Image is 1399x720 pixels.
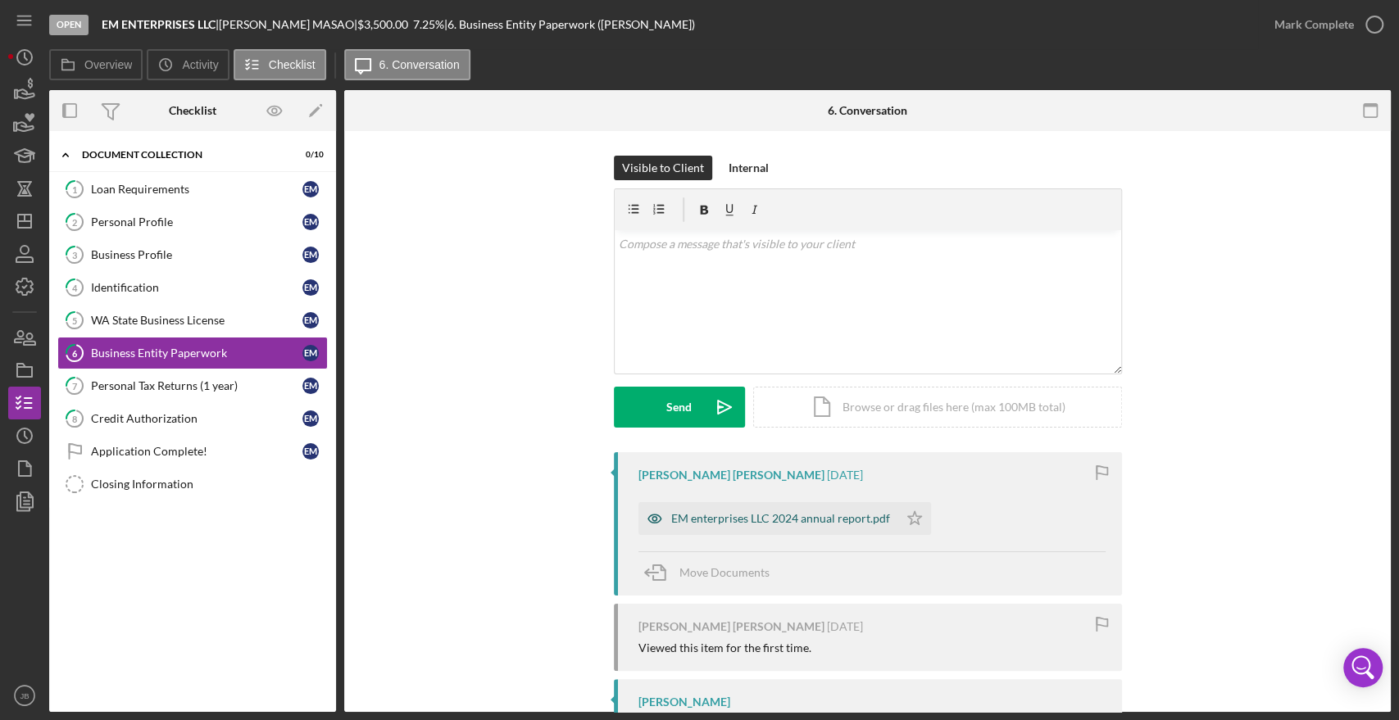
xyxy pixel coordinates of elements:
div: E M [302,181,319,197]
div: EM enterprises LLC 2024 annual report.pdf [671,512,890,525]
div: Mark Complete [1274,8,1354,41]
div: E M [302,247,319,263]
label: Overview [84,58,132,71]
div: 0 / 10 [294,150,324,160]
div: E M [302,214,319,230]
div: Visible to Client [622,156,704,180]
div: [PERSON_NAME] [PERSON_NAME] [638,620,824,633]
a: 1Loan RequirementsEM [57,173,328,206]
div: Viewed this item for the first time. [638,641,811,654]
div: Credit Authorization [91,412,302,425]
div: Checklist [169,104,216,117]
div: Personal Profile [91,215,302,229]
tspan: 2 [72,216,77,227]
div: E M [302,378,319,394]
div: Personal Tax Returns (1 year) [91,379,302,392]
button: Send [614,387,745,428]
div: 7.25 % [413,18,444,31]
div: | 6. Business Entity Paperwork ([PERSON_NAME]) [444,18,695,31]
button: JB [8,679,41,712]
tspan: 8 [72,413,77,423]
text: JB [20,691,29,700]
tspan: 7 [72,380,78,391]
tspan: 6 [72,347,78,358]
div: Identification [91,281,302,294]
div: E M [302,312,319,328]
div: $3,500.00 [357,18,413,31]
button: Activity [147,49,229,80]
div: | [102,18,219,31]
div: WA State Business License [91,314,302,327]
a: 2Personal ProfileEM [57,206,328,238]
div: [PERSON_NAME] [638,695,730,709]
a: 7Personal Tax Returns (1 year)EM [57,369,328,402]
div: E M [302,279,319,296]
div: Business Entity Paperwork [91,346,302,360]
label: Checklist [269,58,316,71]
label: Activity [182,58,218,71]
div: [PERSON_NAME] [PERSON_NAME] [638,469,824,482]
span: Move Documents [679,565,770,579]
time: 2023-10-26 00:37 [827,620,863,633]
time: 2023-10-26 22:21 [827,469,863,482]
tspan: 4 [72,282,78,292]
button: Internal [720,156,777,180]
tspan: 5 [72,315,77,325]
div: [PERSON_NAME] MASAO | [219,18,357,31]
div: Open [49,15,89,35]
a: 5WA State Business LicenseEM [57,304,328,337]
a: 4IdentificationEM [57,271,328,304]
tspan: 3 [72,249,77,260]
a: 3Business ProfileEM [57,238,328,271]
div: Open Intercom Messenger [1343,648,1383,687]
div: Closing Information [91,478,327,491]
div: 6. Conversation [828,104,907,117]
a: Closing Information [57,468,328,500]
div: E M [302,345,319,361]
div: Business Profile [91,248,302,261]
b: EM ENTERPRISES LLC [102,17,216,31]
div: Document Collection [82,150,283,160]
button: Overview [49,49,143,80]
div: E M [302,410,319,427]
a: 8Credit AuthorizationEM [57,402,328,435]
div: Send [666,387,692,428]
button: EM enterprises LLC 2024 annual report.pdf [638,502,931,535]
button: 6. Conversation [344,49,470,80]
label: 6. Conversation [379,58,460,71]
button: Mark Complete [1258,8,1391,41]
button: Visible to Client [614,156,712,180]
div: Application Complete! [91,445,302,458]
a: Application Complete!EM [57,435,328,468]
button: Checklist [234,49,326,80]
a: 6Business Entity PaperworkEM [57,337,328,369]
tspan: 1 [72,183,77,194]
div: E M [302,443,319,460]
div: Internal [729,156,769,180]
div: Loan Requirements [91,183,302,196]
button: Move Documents [638,552,786,593]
